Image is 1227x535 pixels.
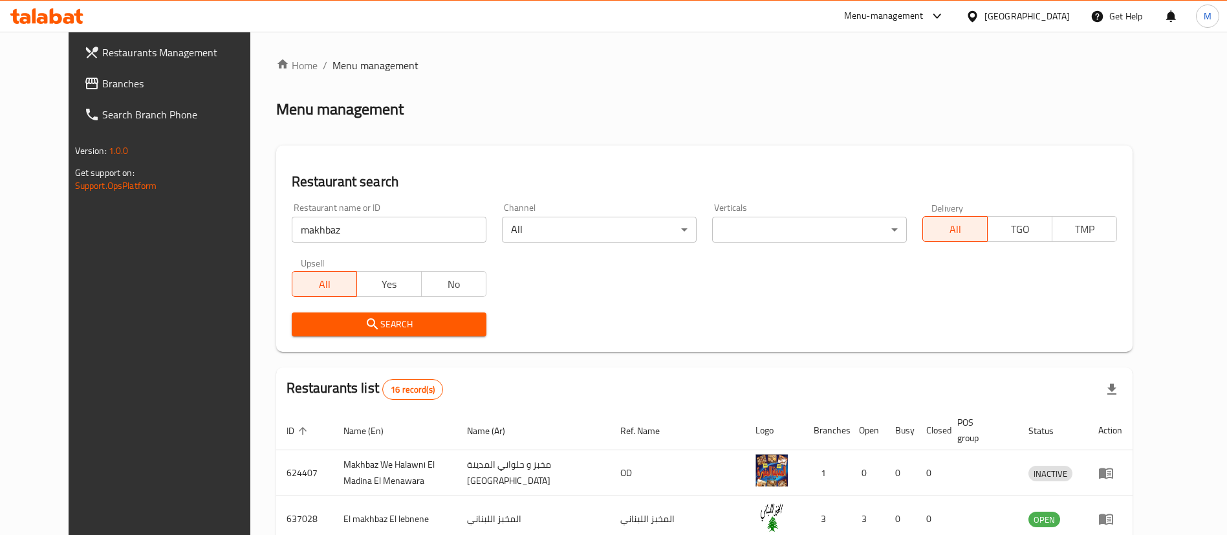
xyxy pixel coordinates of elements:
[916,411,947,450] th: Closed
[302,316,476,333] span: Search
[844,8,924,24] div: Menu-management
[987,216,1052,242] button: TGO
[803,411,849,450] th: Branches
[276,450,333,496] td: 624407
[75,177,157,194] a: Support.OpsPlatform
[292,312,486,336] button: Search
[343,423,400,439] span: Name (En)
[276,58,318,73] a: Home
[75,142,107,159] span: Version:
[745,411,803,450] th: Logo
[102,76,263,91] span: Branches
[922,216,988,242] button: All
[292,172,1118,191] h2: Restaurant search
[849,411,885,450] th: Open
[610,450,744,496] td: OD
[292,217,486,243] input: Search for restaurant name or ID..
[1028,512,1060,527] span: OPEN
[287,423,311,439] span: ID
[993,220,1047,239] span: TGO
[102,107,263,122] span: Search Branch Phone
[467,423,522,439] span: Name (Ar)
[928,220,983,239] span: All
[74,99,274,130] a: Search Branch Phone
[1028,512,1060,527] div: OPEN
[298,275,352,294] span: All
[1052,216,1117,242] button: TMP
[1096,374,1127,405] div: Export file
[427,275,481,294] span: No
[957,415,1003,446] span: POS group
[382,379,443,400] div: Total records count
[276,58,1133,73] nav: breadcrumb
[916,450,947,496] td: 0
[931,203,964,212] label: Delivery
[984,9,1070,23] div: [GEOGRAPHIC_DATA]
[75,164,135,181] span: Get support on:
[849,450,885,496] td: 0
[712,217,907,243] div: ​
[1098,465,1122,481] div: Menu
[332,58,418,73] span: Menu management
[421,271,486,297] button: No
[383,384,442,396] span: 16 record(s)
[755,500,788,532] img: El makhbaz El lebnene
[323,58,327,73] li: /
[356,271,422,297] button: Yes
[620,423,677,439] span: Ref. Name
[74,68,274,99] a: Branches
[457,450,610,496] td: مخبز و حلواني المدينة [GEOGRAPHIC_DATA]
[102,45,263,60] span: Restaurants Management
[803,450,849,496] td: 1
[1098,511,1122,527] div: Menu
[1028,466,1072,481] span: INACTIVE
[292,271,357,297] button: All
[287,378,443,400] h2: Restaurants list
[885,450,916,496] td: 0
[885,411,916,450] th: Busy
[301,258,325,267] label: Upsell
[74,37,274,68] a: Restaurants Management
[1058,220,1112,239] span: TMP
[1028,423,1070,439] span: Status
[333,450,457,496] td: Makhbaz We Halawni El Madina El Menawara
[755,454,788,486] img: Makhbaz We Halawni El Madina El Menawara
[362,275,417,294] span: Yes
[276,99,404,120] h2: Menu management
[502,217,697,243] div: All
[1204,9,1211,23] span: M
[109,142,129,159] span: 1.0.0
[1088,411,1133,450] th: Action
